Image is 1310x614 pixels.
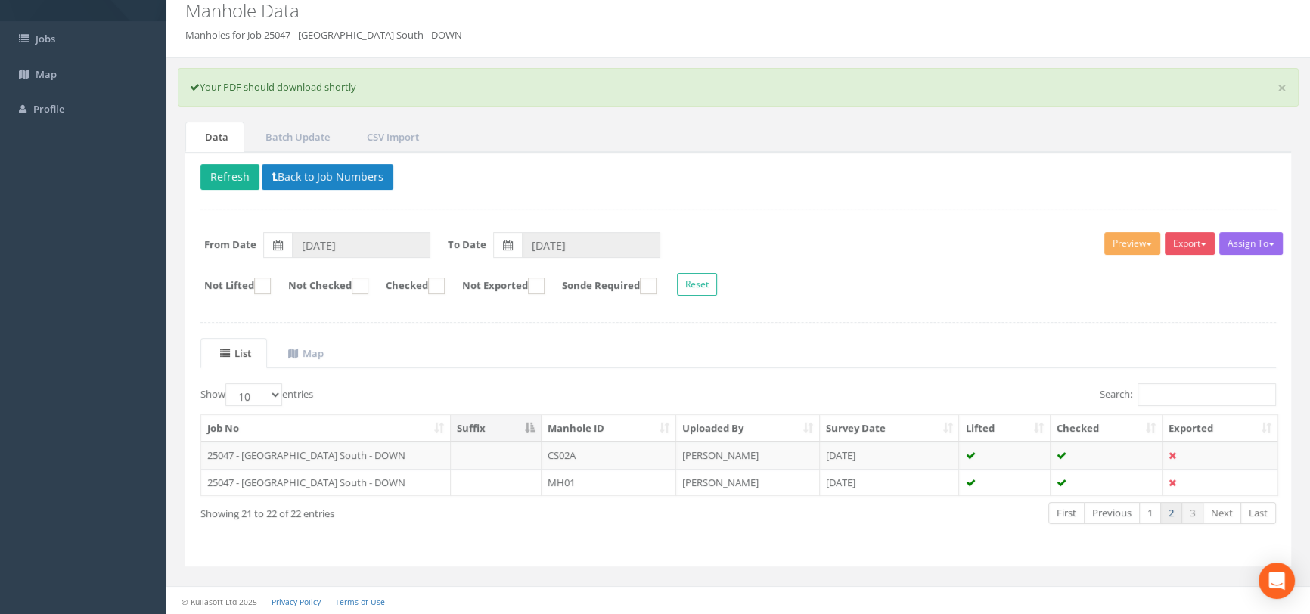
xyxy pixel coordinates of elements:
th: Uploaded By: activate to sort column ascending [676,415,820,442]
select: Showentries [225,383,282,406]
li: Manholes for Job 25047 - [GEOGRAPHIC_DATA] South - DOWN [185,28,462,42]
button: Reset [677,273,717,296]
th: Exported: activate to sort column ascending [1163,415,1277,442]
small: © Kullasoft Ltd 2025 [182,597,257,607]
a: First [1048,502,1085,524]
a: Privacy Policy [272,597,321,607]
div: Your PDF should download shortly [178,68,1299,107]
input: Search: [1138,383,1276,406]
input: From Date [292,232,430,258]
td: [DATE] [820,442,960,469]
span: Jobs [36,32,55,45]
th: Manhole ID: activate to sort column ascending [542,415,676,442]
th: Checked: activate to sort column ascending [1051,415,1163,442]
label: Sonde Required [547,278,657,294]
a: Map [269,338,340,369]
span: Profile [33,102,64,116]
th: Lifted: activate to sort column ascending [959,415,1051,442]
td: [DATE] [820,469,960,496]
button: Back to Job Numbers [262,164,393,190]
label: Not Checked [273,278,368,294]
label: Not Exported [447,278,545,294]
td: MH01 [542,469,676,496]
a: CSV Import [347,122,435,153]
label: Show entries [200,383,313,406]
th: Suffix: activate to sort column descending [451,415,542,442]
button: Export [1165,232,1215,255]
td: [PERSON_NAME] [676,469,820,496]
a: Last [1240,502,1276,524]
a: Data [185,122,244,153]
a: Terms of Use [335,597,385,607]
uib-tab-heading: Map [288,346,324,360]
div: Showing 21 to 22 of 22 entries [200,501,635,521]
h2: Manhole Data [185,1,1103,20]
button: Assign To [1219,232,1283,255]
button: Preview [1104,232,1160,255]
label: Checked [371,278,445,294]
input: To Date [522,232,660,258]
a: Previous [1084,502,1140,524]
label: Search: [1100,383,1276,406]
div: Open Intercom Messenger [1259,563,1295,599]
a: Next [1203,502,1241,524]
td: CS02A [542,442,676,469]
a: 1 [1139,502,1161,524]
span: Map [36,67,57,81]
td: 25047 - [GEOGRAPHIC_DATA] South - DOWN [201,469,451,496]
uib-tab-heading: List [220,346,251,360]
td: 25047 - [GEOGRAPHIC_DATA] South - DOWN [201,442,451,469]
td: [PERSON_NAME] [676,442,820,469]
label: From Date [204,237,256,252]
label: To Date [448,237,486,252]
a: List [200,338,267,369]
button: Refresh [200,164,259,190]
a: Batch Update [246,122,346,153]
a: 2 [1160,502,1182,524]
a: × [1277,80,1287,96]
th: Survey Date: activate to sort column ascending [820,415,960,442]
th: Job No: activate to sort column ascending [201,415,451,442]
a: 3 [1181,502,1203,524]
label: Not Lifted [189,278,271,294]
